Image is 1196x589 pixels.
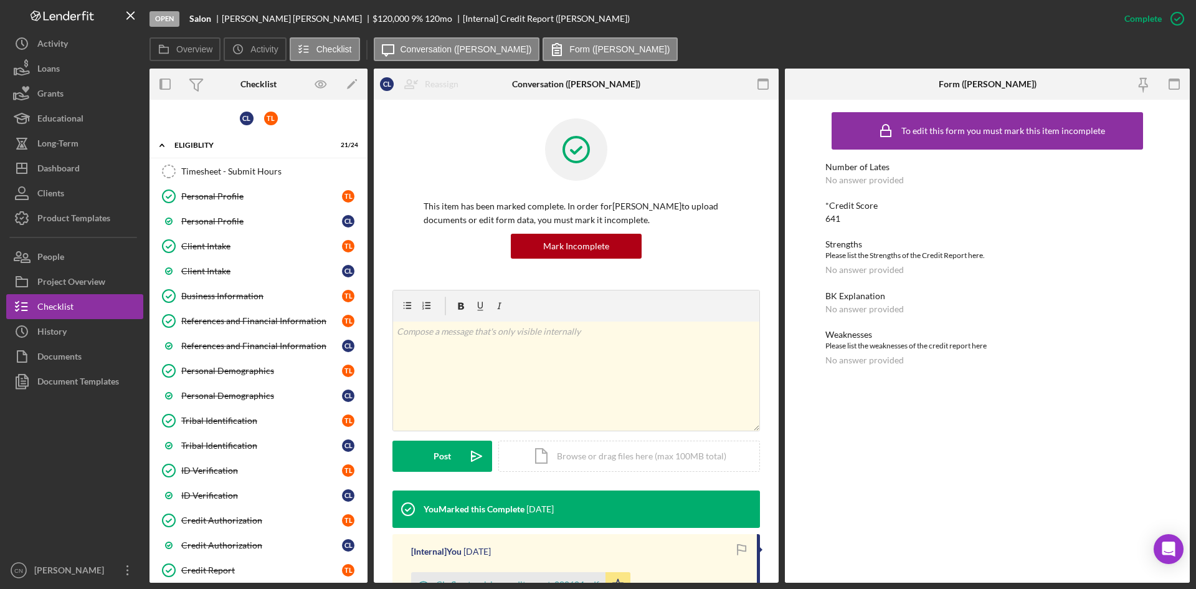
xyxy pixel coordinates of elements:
button: Clients [6,181,143,206]
div: Client Intake [181,241,342,251]
button: Post [392,441,492,472]
div: Strengths [825,239,1149,249]
button: Documents [6,344,143,369]
div: 120 mo [425,14,452,24]
time: 2025-08-14 13:07 [526,504,554,514]
div: Conversation ([PERSON_NAME]) [512,79,640,89]
button: Complete [1112,6,1190,31]
label: Form ([PERSON_NAME]) [569,44,670,54]
div: No answer provided [825,304,904,314]
div: Mark Incomplete [543,234,609,259]
div: [PERSON_NAME] [31,558,112,586]
div: C L [342,439,354,452]
button: Product Templates [6,206,143,231]
div: Grants [37,81,64,109]
div: T L [342,464,354,477]
span: $120,000 [373,13,409,24]
div: Dashboard [37,156,80,184]
div: T L [342,414,354,427]
div: Client Intake [181,266,342,276]
button: Loans [6,56,143,81]
a: Credit AuthorizationTL [156,508,361,533]
div: C L [342,390,354,402]
button: Form ([PERSON_NAME]) [543,37,678,61]
div: Checklist [37,294,74,322]
div: Please list the Strengths of the Credit Report here. [825,249,1149,262]
div: Reassign [425,72,458,97]
div: Weaknesses [825,330,1149,340]
div: Loans [37,56,60,84]
div: 9 % [411,14,423,24]
div: People [37,244,64,272]
button: Project Overview [6,269,143,294]
button: Mark Incomplete [511,234,642,259]
a: Personal DemographicsCL [156,383,361,408]
button: Document Templates [6,369,143,394]
div: No answer provided [825,355,904,365]
div: T L [342,240,354,252]
a: ID VerificationCL [156,483,361,508]
div: Personal Demographics [181,391,342,401]
div: Educational [37,106,83,134]
a: Educational [6,106,143,131]
div: Clients [37,181,64,209]
div: History [37,319,67,347]
button: Dashboard [6,156,143,181]
a: ID VerificationTL [156,458,361,483]
div: Credit Report [181,565,342,575]
label: Activity [250,44,278,54]
a: Long-Term [6,131,143,156]
button: Grants [6,81,143,106]
div: Activity [37,31,68,59]
a: Client IntakeTL [156,234,361,259]
div: T L [342,190,354,203]
a: Timesheet - Submit Hours [156,159,361,184]
div: *Credit Score [825,201,1149,211]
div: 21 / 24 [336,141,358,149]
div: T L [342,315,354,327]
button: People [6,244,143,269]
button: Checklist [290,37,360,61]
button: History [6,319,143,344]
div: C L [342,340,354,352]
a: Tribal IdentificationTL [156,408,361,433]
div: Product Templates [37,206,110,234]
label: Overview [176,44,212,54]
div: Open [149,11,179,27]
div: Checklist [240,79,277,89]
div: C L [342,539,354,552]
button: CN[PERSON_NAME] [6,558,143,583]
div: C L [342,265,354,277]
a: Business InformationTL [156,284,361,309]
a: References and Financial InformationTL [156,309,361,333]
button: Activity [224,37,286,61]
button: Conversation ([PERSON_NAME]) [374,37,540,61]
a: Personal DemographicsTL [156,358,361,383]
div: C L [342,489,354,502]
b: Salon [189,14,211,24]
div: Long-Term [37,131,78,159]
div: Timesheet - Submit Hours [181,166,361,176]
text: CN [14,567,23,574]
div: [Internal] Credit Report ([PERSON_NAME]) [463,14,630,24]
div: ID Verification [181,491,342,500]
div: Number of Lates [825,162,1149,172]
a: Credit AuthorizationCL [156,533,361,558]
div: Eligiblity [174,141,327,149]
a: References and Financial InformationCL [156,333,361,358]
div: T L [342,514,354,527]
div: [Internal] You [411,547,462,557]
div: [PERSON_NAME] [PERSON_NAME] [222,14,373,24]
div: T L [342,365,354,377]
a: Credit ReportTL [156,558,361,583]
div: Project Overview [37,269,105,297]
a: Personal ProfileTL [156,184,361,209]
div: Complete [1124,6,1162,31]
div: Form ([PERSON_NAME]) [939,79,1037,89]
